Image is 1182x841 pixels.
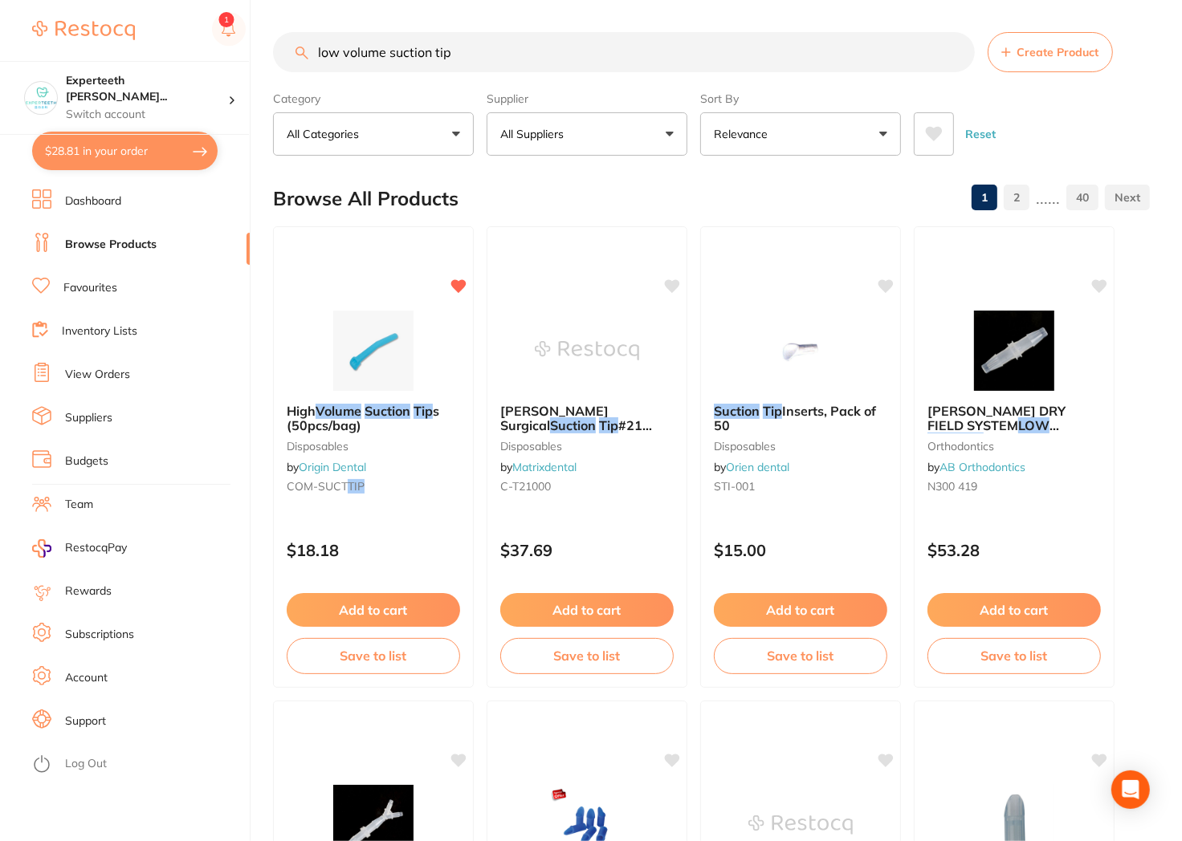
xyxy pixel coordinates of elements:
[287,638,460,673] button: Save to list
[714,479,755,494] span: STI-001
[1004,181,1029,213] a: 2
[700,91,901,106] label: Sort By
[63,280,117,296] a: Favourites
[972,181,997,213] a: 1
[287,479,348,494] span: COM-SUCT
[32,12,135,49] a: Restocq Logo
[984,433,1090,449] span: ADAPTOR (PK 4)
[65,583,112,599] a: Rewards
[287,460,366,474] span: by
[487,112,687,156] button: All Suppliers
[763,403,782,419] em: Tip
[65,367,130,383] a: View Orders
[65,713,106,729] a: Support
[988,32,1113,72] button: Create Product
[1036,189,1060,207] p: ......
[65,410,112,426] a: Suppliers
[927,460,1025,474] span: by
[65,497,93,513] a: Team
[66,107,228,123] p: Switch account
[32,539,51,558] img: RestocqPay
[960,112,1001,156] button: Reset
[321,311,426,391] img: High Volume Suction Tips (50pcs/bag)
[927,404,1101,433] b: NOLA DRY FIELD SYSTEM LOW VOLUME ADAPTOR (PK 4)
[32,132,218,170] button: $28.81 in your order
[62,323,137,339] a: Inventory Lists
[65,540,127,556] span: RestocqPay
[748,311,853,391] img: Suction Tip Inserts, Pack of 50
[1017,46,1099,59] span: Create Product
[65,193,121,209] a: Dashboard
[25,82,57,114] img: Experteeth Eastwood West
[714,460,789,474] span: by
[714,403,876,433] span: Inserts, Pack of 50
[316,403,361,419] em: Volume
[714,404,887,433] b: Suction Tip Inserts, Pack of 50
[714,403,760,419] em: Suction
[500,126,570,142] p: All Suppliers
[414,403,433,419] em: Tip
[66,73,228,104] h4: Experteeth Eastwood West
[962,311,1066,391] img: NOLA DRY FIELD SYSTEM LOW VOLUME ADAPTOR (PK 4)
[348,479,365,494] em: TIP
[927,440,1101,453] small: orthodontics
[726,460,789,474] a: Orien dental
[700,112,901,156] button: Relevance
[32,21,135,40] img: Restocq Logo
[535,311,639,391] img: Cattani Surgical Suction Tip #21 (3/pcs) Autoclavable
[299,460,366,474] a: Origin Dental
[927,541,1101,559] p: $53.28
[714,593,887,627] button: Add to cart
[927,638,1101,673] button: Save to list
[487,91,687,106] label: Supplier
[927,433,984,449] em: VOLUME
[500,404,674,433] b: Cattani Surgical Suction Tip #21 (3/pcs) Autoclavable
[500,479,551,494] span: C-T21000
[939,460,1025,474] a: AB Orthodontics
[65,627,134,643] a: Subscriptions
[927,479,977,494] span: N300 419
[287,440,460,453] small: disposables
[599,417,618,433] em: Tip
[1018,417,1050,433] em: LOW
[273,91,474,106] label: Category
[1111,770,1150,809] div: Open Intercom Messenger
[273,188,459,210] h2: Browse All Products
[927,403,1066,433] span: [PERSON_NAME] DRY FIELD SYSTEM
[500,417,652,448] span: #21 (3/pcs) Autoclavable
[287,126,365,142] p: All Categories
[500,593,674,627] button: Add to cart
[512,460,577,474] a: Matrixdental
[287,403,316,419] span: High
[500,440,674,453] small: disposables
[65,453,108,469] a: Budgets
[32,752,245,778] button: Log Out
[500,403,609,433] span: [PERSON_NAME] Surgical
[714,638,887,673] button: Save to list
[287,403,439,433] span: s (50pcs/bag)
[287,404,460,433] b: High Volume Suction Tips (50pcs/bag)
[273,32,975,72] input: Search Products
[714,440,887,453] small: disposables
[65,670,108,686] a: Account
[65,237,157,253] a: Browse Products
[1066,181,1098,213] a: 40
[287,593,460,627] button: Add to cart
[32,539,127,558] a: RestocqPay
[714,126,774,142] p: Relevance
[273,112,474,156] button: All Categories
[500,638,674,673] button: Save to list
[927,593,1101,627] button: Add to cart
[714,541,887,559] p: $15.00
[500,460,577,474] span: by
[550,417,596,433] em: Suction
[365,403,410,419] em: Suction
[500,541,674,559] p: $37.69
[287,541,460,559] p: $18.18
[65,756,107,772] a: Log Out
